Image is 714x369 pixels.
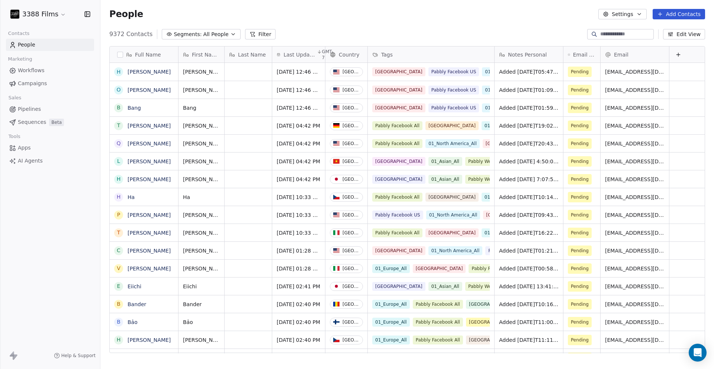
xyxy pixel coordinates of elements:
a: [PERSON_NAME] [128,212,171,218]
div: B [117,318,120,326]
span: Added [DATE] 13:41:49 via Pabbly Connect, Location Country: [GEOGRAPHIC_DATA], 3388 Films Subscri... [499,283,559,290]
a: People [6,39,94,51]
span: GMT-7 [322,49,334,61]
span: Added [DATE]T01:09:07+0000 via Pabbly Connect, Location Country: [GEOGRAPHIC_DATA], Facebook Lead... [499,86,559,94]
div: H [117,193,121,201]
div: [GEOGRAPHIC_DATA] [342,87,360,93]
span: Eiichi [183,283,220,290]
span: Campaigns [18,80,47,87]
button: Edit View [663,29,705,39]
a: [PERSON_NAME] [128,266,171,272]
span: [DATE] 04:42 PM [277,140,321,147]
span: [EMAIL_ADDRESS][DOMAIN_NAME] [605,229,665,237]
span: [DATE] 02:40 PM [277,301,321,308]
span: Email Verification Status [573,51,596,58]
span: Pending [571,122,589,129]
span: Pabbly Facebook US [485,246,536,255]
span: Pending [571,193,589,201]
span: Added [DATE]T11:00:31+0000 via Pabbly Connect, Location Country: FI, Facebook Leads Form. [499,318,559,326]
span: 01_Europe_All [482,228,519,237]
span: [EMAIL_ADDRESS][DOMAIN_NAME] [605,122,665,129]
span: Pending [571,104,589,112]
div: V [117,264,120,272]
a: Ha [128,194,135,200]
span: [EMAIL_ADDRESS][DOMAIN_NAME] [605,140,665,147]
span: [EMAIL_ADDRESS][DOMAIN_NAME] [605,318,665,326]
div: [GEOGRAPHIC_DATA] [342,69,360,74]
span: Pabbly Website [465,282,505,291]
div: First Name [178,46,224,62]
span: People [18,41,35,49]
span: Pabbly Facebook All [372,193,422,202]
span: [EMAIL_ADDRESS][DOMAIN_NAME] [605,336,665,344]
a: [PERSON_NAME] [128,69,171,75]
span: [PERSON_NAME] [183,336,220,344]
span: 01_Europe_All [482,121,519,130]
span: [GEOGRAPHIC_DATA] [372,282,425,291]
span: Added [DATE]T16:22:32+0000 via Pabbly Connect, Location Country: IT, Facebook Leads Form. [499,229,559,237]
button: Filter [245,29,276,39]
span: Beta [49,119,64,126]
span: AI Agents [18,157,43,165]
div: B [117,104,120,112]
div: [GEOGRAPHIC_DATA] [342,195,360,200]
span: 01_North America_All [428,246,483,255]
a: Pipelines [6,103,94,115]
span: [DATE] 01:28 AM [277,247,321,254]
div: O [116,86,120,94]
span: Added [DATE]T19:02:47+0000 via Pabbly Connect, Location Country: DE, Facebook Leads Form. [499,122,559,129]
span: Pending [571,265,589,272]
a: AI Agents [6,155,94,167]
span: 01_Europe_All [482,193,519,202]
div: H [117,68,121,76]
span: Pending [571,301,589,308]
span: [DATE] 02:40 PM [277,318,321,326]
span: [DATE] 10:33 AM [277,229,321,237]
span: [DATE] 02:40 PM [277,336,321,344]
a: SequencesBeta [6,116,94,128]
span: People [109,9,143,20]
span: [PERSON_NAME] [183,140,220,147]
span: 01_North America_All [482,67,536,76]
span: [PERSON_NAME] [183,68,220,76]
img: 3388Films_Logo_White.jpg [10,10,19,19]
a: [PERSON_NAME] [128,248,171,254]
span: Pending [571,247,589,254]
span: Added [DATE]T11:11:21+0000 via Pabbly Connect, Location Country: [GEOGRAPHIC_DATA], Facebook Lead... [499,336,559,344]
div: l [117,157,120,165]
span: 01_Asian_All [428,175,462,184]
span: [PERSON_NAME] [183,211,220,219]
span: Notes Personal [508,51,547,58]
span: Pending [571,86,589,94]
div: [GEOGRAPHIC_DATA] [342,141,360,146]
span: Ha [183,193,220,201]
span: Contacts [5,28,33,39]
span: Pabbly Facebook All [469,264,519,273]
span: Pipelines [18,105,41,113]
span: [GEOGRAPHIC_DATA] [425,228,479,237]
div: Full Name [110,46,178,62]
span: Pabbly Facebook All [413,318,463,327]
span: [DATE] 02:41 PM [277,283,321,290]
span: [GEOGRAPHIC_DATA] [413,264,466,273]
a: [PERSON_NAME] [128,337,171,343]
span: Pending [571,140,589,147]
span: First Name [192,51,220,58]
div: T [117,229,120,237]
span: Bander [183,301,220,308]
span: [EMAIL_ADDRESS][DOMAIN_NAME] [605,176,665,183]
span: [PERSON_NAME] [183,247,220,254]
a: Bang [128,105,141,111]
div: E [117,282,120,290]
span: Bang [183,104,220,112]
span: [DATE] 10:33 AM [277,211,321,219]
span: Added [DATE]T01:21:34+0000 via Pabbly Connect, Location Country: [GEOGRAPHIC_DATA], Facebook Lead... [499,247,559,254]
span: [PERSON_NAME] [183,122,220,129]
span: Pending [571,158,589,165]
span: Marketing [5,54,35,65]
div: H [117,336,121,344]
div: [GEOGRAPHIC_DATA] [342,337,360,343]
span: Pending [571,283,589,290]
a: [PERSON_NAME] [128,87,171,93]
div: grid [178,63,705,353]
